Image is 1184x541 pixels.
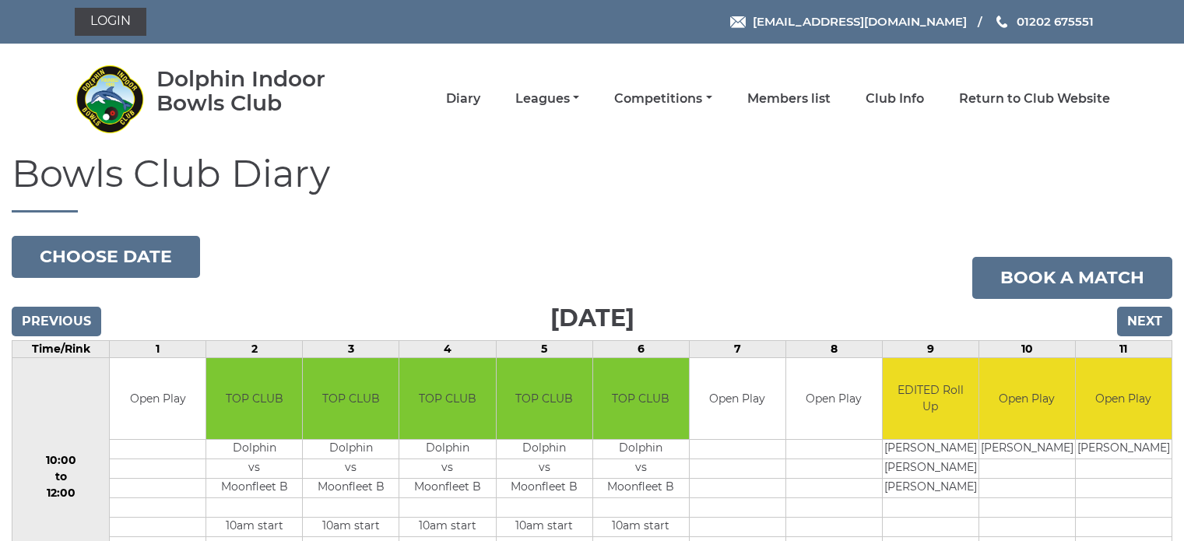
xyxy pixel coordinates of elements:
[446,90,480,107] a: Diary
[75,64,145,134] img: Dolphin Indoor Bowls Club
[206,459,302,479] td: vs
[496,340,592,357] td: 5
[206,440,302,459] td: Dolphin
[883,459,978,479] td: [PERSON_NAME]
[110,340,206,357] td: 1
[110,358,206,440] td: Open Play
[12,236,200,278] button: Choose date
[303,440,399,459] td: Dolphin
[614,90,711,107] a: Competitions
[206,479,302,498] td: Moonfleet B
[497,459,592,479] td: vs
[303,358,399,440] td: TOP CLUB
[593,440,689,459] td: Dolphin
[689,340,785,357] td: 7
[730,12,967,30] a: Email [EMAIL_ADDRESS][DOMAIN_NAME]
[978,340,1075,357] td: 10
[12,153,1172,213] h1: Bowls Club Diary
[399,459,495,479] td: vs
[75,8,146,36] a: Login
[497,440,592,459] td: Dolphin
[593,459,689,479] td: vs
[399,479,495,498] td: Moonfleet B
[399,440,495,459] td: Dolphin
[156,67,371,115] div: Dolphin Indoor Bowls Club
[593,479,689,498] td: Moonfleet B
[206,340,303,357] td: 2
[206,358,302,440] td: TOP CLUB
[497,518,592,537] td: 10am start
[866,90,924,107] a: Club Info
[979,358,1075,440] td: Open Play
[515,90,579,107] a: Leagues
[730,16,746,28] img: Email
[747,90,831,107] a: Members list
[882,340,978,357] td: 9
[593,518,689,537] td: 10am start
[1075,340,1172,357] td: 11
[883,440,978,459] td: [PERSON_NAME]
[959,90,1110,107] a: Return to Club Website
[1076,440,1172,459] td: [PERSON_NAME]
[785,340,882,357] td: 8
[303,340,399,357] td: 3
[1017,14,1094,29] span: 01202 675551
[12,307,101,336] input: Previous
[593,358,689,440] td: TOP CLUB
[979,440,1075,459] td: [PERSON_NAME]
[206,518,302,537] td: 10am start
[1076,358,1172,440] td: Open Play
[303,518,399,537] td: 10am start
[690,358,785,440] td: Open Play
[972,257,1172,299] a: Book a match
[996,16,1007,28] img: Phone us
[1117,307,1172,336] input: Next
[497,358,592,440] td: TOP CLUB
[883,479,978,498] td: [PERSON_NAME]
[592,340,689,357] td: 6
[303,459,399,479] td: vs
[399,340,496,357] td: 4
[786,358,882,440] td: Open Play
[883,358,978,440] td: EDITED Roll Up
[12,340,110,357] td: Time/Rink
[753,14,967,29] span: [EMAIL_ADDRESS][DOMAIN_NAME]
[497,479,592,498] td: Moonfleet B
[399,518,495,537] td: 10am start
[399,358,495,440] td: TOP CLUB
[994,12,1094,30] a: Phone us 01202 675551
[303,479,399,498] td: Moonfleet B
